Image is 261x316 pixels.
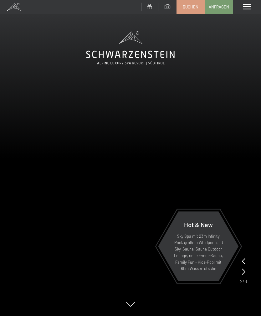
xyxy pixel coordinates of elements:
[243,278,244,285] span: /
[209,4,229,10] span: Anfragen
[240,278,243,285] span: 2
[173,233,223,272] p: Sky Spa mit 23m Infinity Pool, großem Whirlpool und Sky-Sauna, Sauna Outdoor Lounge, neue Event-S...
[184,221,213,228] span: Hot & New
[205,0,233,13] a: Anfragen
[244,278,247,285] span: 8
[158,211,239,282] a: Hot & New Sky Spa mit 23m Infinity Pool, großem Whirlpool und Sky-Sauna, Sauna Outdoor Lounge, ne...
[183,4,198,10] span: Buchen
[177,0,204,13] a: Buchen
